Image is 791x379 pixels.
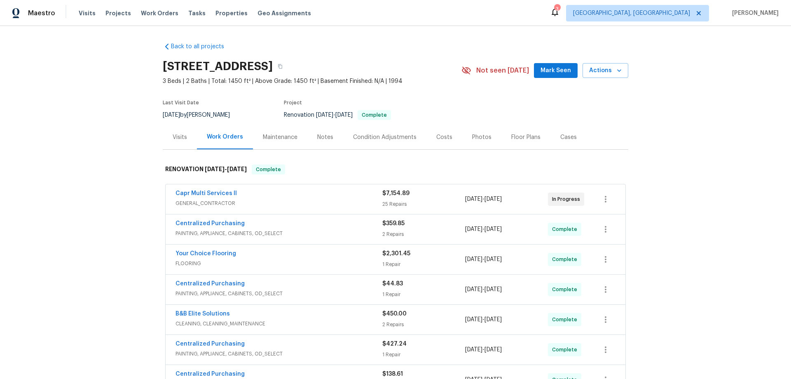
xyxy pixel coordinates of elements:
span: Renovation [284,112,391,118]
span: [DATE] [465,257,482,262]
span: [DATE] [465,347,482,353]
span: - [465,346,502,354]
span: - [316,112,353,118]
button: Mark Seen [534,63,578,78]
span: Complete [552,255,580,264]
span: [DATE] [484,196,502,202]
h6: RENOVATION [165,165,247,174]
div: 1 Repair [382,351,465,359]
span: [DATE] [316,112,333,118]
span: Properties [215,9,248,17]
a: Centralized Purchasing [176,341,245,347]
span: Complete [552,225,580,233]
span: Complete [552,315,580,324]
span: Complete [552,285,580,294]
div: Condition Adjustments [353,133,417,141]
span: - [465,285,502,294]
span: [PERSON_NAME] [729,9,779,17]
span: CLEANING, CLEANING_MAINTENANCE [176,320,382,328]
span: PAINTING, APPLIANCE, CABINETS, OD_SELECT [176,350,382,358]
span: FLOORING [176,259,382,268]
span: Projects [105,9,131,17]
button: Actions [583,63,628,78]
span: [DATE] [465,196,482,202]
span: Complete [253,165,284,174]
span: - [465,195,502,203]
span: $359.85 [382,221,405,226]
div: 2 Repairs [382,320,465,329]
span: [DATE] [465,226,482,232]
span: Actions [589,66,622,76]
span: [DATE] [163,112,180,118]
span: $44.83 [382,281,403,287]
span: 3 Beds | 2 Baths | Total: 1450 ft² | Above Grade: 1450 ft² | Basement Finished: N/A | 1994 [163,77,461,85]
span: Complete [358,113,390,118]
a: Centralized Purchasing [176,221,245,226]
div: Work Orders [207,133,243,141]
div: 2 Repairs [382,230,465,238]
span: [DATE] [484,226,502,232]
span: PAINTING, APPLIANCE, CABINETS, OD_SELECT [176,290,382,298]
span: Last Visit Date [163,100,199,105]
span: [DATE] [484,317,502,323]
span: Project [284,100,302,105]
span: - [465,255,502,264]
div: 1 Repair [382,290,465,299]
div: RENOVATION [DATE]-[DATE]Complete [163,156,628,183]
a: B&B Elite Solutions [176,311,230,317]
a: Centralized Purchasing [176,371,245,377]
div: 1 Repair [382,260,465,268]
span: [DATE] [227,166,247,172]
a: Your Choice Flooring [176,251,236,257]
div: Visits [173,133,187,141]
span: GENERAL_CONTRACTOR [176,199,382,207]
span: [DATE] [465,317,482,323]
div: by [PERSON_NAME] [163,110,240,120]
span: [DATE] [484,347,502,353]
div: 3 [554,5,560,13]
span: [DATE] [484,287,502,292]
span: [DATE] [205,166,225,172]
span: Complete [552,346,580,354]
span: Geo Assignments [257,9,311,17]
a: Back to all projects [163,42,242,51]
span: PAINTING, APPLIANCE, CABINETS, OD_SELECT [176,229,382,238]
button: Copy Address [273,59,288,74]
div: Costs [436,133,452,141]
span: Visits [79,9,96,17]
div: Notes [317,133,333,141]
span: Work Orders [141,9,178,17]
span: [GEOGRAPHIC_DATA], [GEOGRAPHIC_DATA] [573,9,690,17]
div: Maintenance [263,133,297,141]
a: Capr Multi Services ll [176,191,237,196]
span: - [205,166,247,172]
span: - [465,315,502,324]
h2: [STREET_ADDRESS] [163,62,273,71]
div: 25 Repairs [382,200,465,208]
span: $7,154.89 [382,191,410,196]
span: $427.24 [382,341,407,347]
div: Floor Plans [511,133,541,141]
span: [DATE] [484,257,502,262]
span: $2,301.45 [382,251,410,257]
span: [DATE] [335,112,353,118]
span: Tasks [188,10,206,16]
span: $138.61 [382,371,403,377]
span: $450.00 [382,311,407,317]
span: Not seen [DATE] [476,66,529,75]
span: Maestro [28,9,55,17]
a: Centralized Purchasing [176,281,245,287]
span: - [465,225,502,233]
div: Cases [560,133,577,141]
span: [DATE] [465,287,482,292]
div: Photos [472,133,491,141]
span: Mark Seen [541,66,571,76]
span: In Progress [552,195,583,203]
